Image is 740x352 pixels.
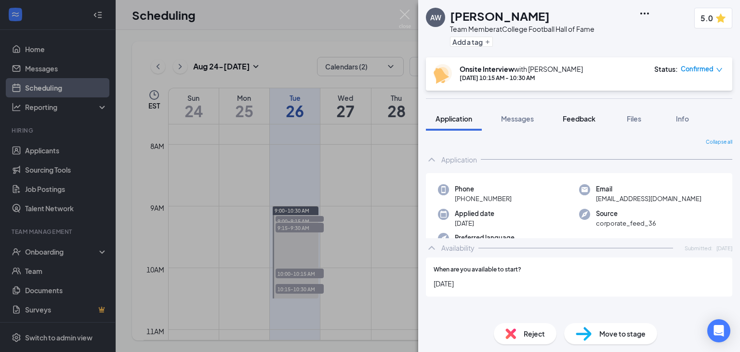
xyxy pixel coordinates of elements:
[426,154,437,165] svg: ChevronUp
[654,64,678,74] div: Status :
[455,209,494,218] span: Applied date
[599,328,646,339] span: Move to stage
[596,209,656,218] span: Source
[434,265,521,274] span: When are you available to start?
[450,8,550,24] h1: [PERSON_NAME]
[455,184,512,194] span: Phone
[430,13,441,22] div: AW
[716,244,732,252] span: [DATE]
[485,39,490,45] svg: Plus
[460,65,514,73] b: Onsite Interview
[716,67,723,73] span: down
[685,244,713,252] span: Submitted:
[681,64,714,74] span: Confirmed
[441,155,477,164] div: Application
[450,37,493,47] button: PlusAdd a tag
[707,319,730,342] div: Open Intercom Messenger
[450,24,595,34] div: Team Member at College Football Hall of Fame
[455,194,512,203] span: [PHONE_NUMBER]
[563,114,595,123] span: Feedback
[596,218,656,228] span: corporate_feed_36
[524,328,545,339] span: Reject
[706,138,732,146] span: Collapse all
[460,74,583,82] div: [DATE] 10:15 AM - 10:30 AM
[596,194,701,203] span: [EMAIL_ADDRESS][DOMAIN_NAME]
[627,114,641,123] span: Files
[455,233,515,243] span: Preferred language
[426,242,437,254] svg: ChevronUp
[436,114,472,123] span: Application
[700,12,713,24] span: 5.0
[596,184,701,194] span: Email
[639,8,650,19] svg: Ellipses
[460,64,583,74] div: with [PERSON_NAME]
[441,243,475,253] div: Availability
[501,114,534,123] span: Messages
[434,278,725,289] span: [DATE]
[676,114,689,123] span: Info
[455,218,494,228] span: [DATE]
